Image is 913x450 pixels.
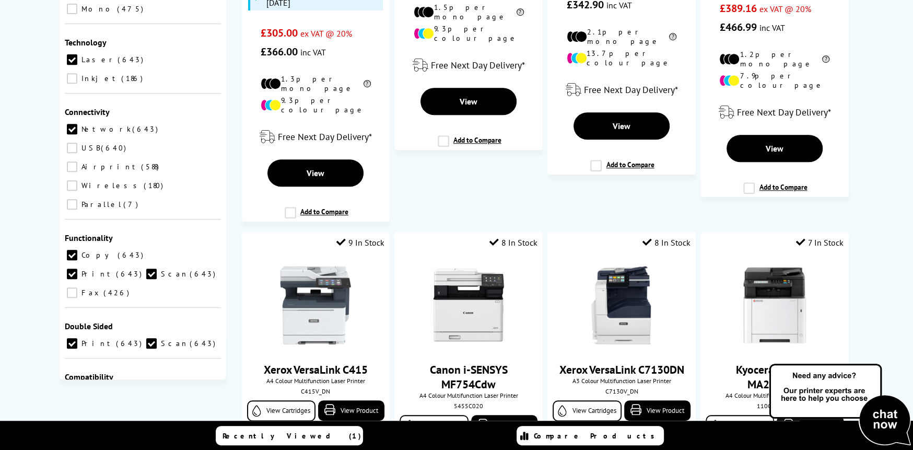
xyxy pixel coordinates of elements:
[759,4,811,14] span: ex VAT @ 20%
[67,161,77,172] input: Airprint 588
[719,50,829,68] li: 1.2p per mono page
[796,237,844,248] div: 7 In Stock
[158,339,189,348] span: Scan
[278,131,372,143] span: Free Next Day Delivery*
[79,74,120,83] span: Inkjet
[318,400,384,421] a: View Product
[116,339,144,348] span: 643
[420,88,517,115] a: View
[429,266,508,344] img: Canon-MF754Cdw-Front-Small.jpg
[79,269,115,279] span: Print
[79,288,102,297] span: Fax
[402,402,534,410] div: 5455C020
[118,250,146,260] span: 643
[706,415,774,436] a: View Cartridges
[79,250,116,260] span: Copy
[583,84,677,96] span: Free Next Day Delivery*
[65,37,107,48] span: Technology
[431,59,525,71] span: Free Next Day Delivery*
[471,415,537,435] a: View Product
[67,54,77,65] input: Laser 643
[79,181,143,190] span: Wireless
[555,387,687,395] div: C7130V_DN
[706,98,843,127] div: modal_delivery
[79,4,116,14] span: Mono
[414,3,524,21] li: 1.5p per mono page
[430,362,508,391] a: Canon i-SENSYS MF754Cdw
[534,431,660,441] span: Compare Products
[735,266,814,344] img: kyocera-ma2600cfx-front-main-small.jpg
[613,121,630,131] span: View
[118,55,146,64] span: 643
[79,200,122,209] span: Parallel
[67,199,77,210] input: Parallel 7
[300,47,326,57] span: inc VAT
[261,74,371,93] li: 1.3p per mono page
[307,168,324,178] span: View
[79,55,116,64] span: Laser
[67,73,77,84] input: Inkjet 186
[79,124,131,134] span: Network
[117,4,146,14] span: 475
[103,288,132,297] span: 426
[67,4,77,14] input: Mono 475
[582,266,661,344] img: Xerox-C7120-Front-Main-Small.jpg
[247,400,315,421] a: View Cartridges
[276,266,355,344] img: Xerox-VersaLink-C415-Front-Main-Small.jpg
[65,372,113,382] span: Compatibility
[336,237,384,248] div: 9 In Stock
[766,143,783,154] span: View
[144,181,166,190] span: 180
[132,124,160,134] span: 643
[624,400,690,421] a: View Product
[158,269,189,279] span: Scan
[79,162,140,171] span: Airprint
[261,96,371,114] li: 9.3p per colour page
[146,338,157,349] input: Scan 643
[567,49,677,67] li: 13.7p per colour page
[767,362,913,448] img: Open Live Chat window
[190,269,218,279] span: 643
[559,362,684,377] a: Xerox VersaLink C7130DN
[264,362,368,377] a: Xerox VersaLink C415
[216,426,363,445] a: Recently Viewed (1)
[719,20,756,34] span: £466.99
[460,96,477,107] span: View
[489,237,537,248] div: 8 In Stock
[706,391,843,399] span: A4 Colour Multifunction Laser Printer
[642,237,690,248] div: 8 In Stock
[121,74,145,83] span: 186
[553,377,690,385] span: A3 Colour Multifunction Laser Printer
[116,269,144,279] span: 643
[67,269,77,279] input: Print 643
[400,415,468,436] a: View Cartridges
[553,400,621,421] a: View Cartridges
[223,431,361,441] span: Recently Viewed (1)
[65,321,113,331] span: Double Sided
[736,106,830,118] span: Free Next Day Delivery*
[438,135,501,155] label: Add to Compare
[247,122,384,152] div: modal_delivery
[101,143,128,153] span: 640
[65,107,110,117] span: Connectivity
[743,182,807,202] label: Add to Compare
[400,51,537,80] div: modal_delivery
[719,2,756,15] span: £389.16
[567,27,677,46] li: 2.1p per mono page
[719,71,829,90] li: 7.9p per colour page
[79,143,100,153] span: USB
[759,22,785,33] span: inc VAT
[414,24,524,43] li: 9.3p per colour page
[67,250,77,260] input: Copy 643
[285,207,348,227] label: Add to Compare
[67,124,77,134] input: Network 643
[141,162,161,171] span: 588
[250,387,382,395] div: C415V_DN
[727,135,823,162] a: View
[261,45,298,59] span: £366.00
[123,200,141,209] span: 7
[67,143,77,153] input: USB 640
[553,75,690,105] div: modal_delivery
[247,377,384,385] span: A4 Colour Multifunction Laser Printer
[146,269,157,279] input: Scan 643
